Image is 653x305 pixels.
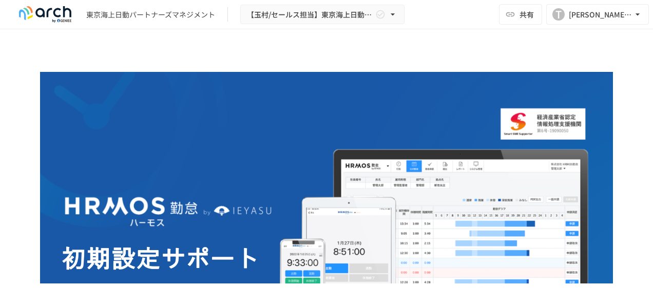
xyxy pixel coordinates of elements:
img: logo-default@2x-9cf2c760.svg [12,6,78,23]
span: 【玉村/セールス担当】東京海上日動パートナーズマネジメント株式会社様_初期設定サポート [247,8,373,21]
button: 共有 [499,4,542,25]
button: 【玉村/セールス担当】東京海上日動パートナーズマネジメント株式会社様_初期設定サポート [240,5,405,25]
span: 共有 [520,9,534,20]
div: [PERSON_NAME][EMAIL_ADDRESS][DOMAIN_NAME] [569,8,632,21]
div: 東京海上日動パートナーズマネジメント [86,9,215,20]
div: T [552,8,565,21]
button: T[PERSON_NAME][EMAIL_ADDRESS][DOMAIN_NAME] [546,4,649,25]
